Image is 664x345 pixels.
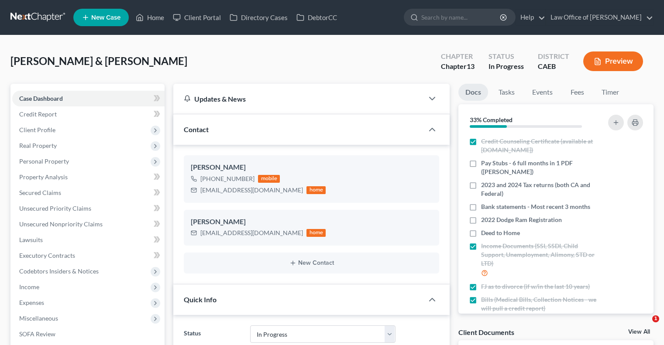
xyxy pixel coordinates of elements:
[481,242,597,268] span: Income Documents (SSI, SSDI, Child Support, Unemployment, Alimony, STD or LTD)
[306,186,326,194] div: home
[481,181,597,198] span: 2023 and 2024 Tax returns (both CA and Federal)
[481,159,597,176] span: Pay Stubs - 6 full months in 1 PDF ([PERSON_NAME])
[91,14,120,21] span: New Case
[19,267,99,275] span: Codebtors Insiders & Notices
[12,216,165,232] a: Unsecured Nonpriority Claims
[19,205,91,212] span: Unsecured Priority Claims
[538,51,569,61] div: District
[583,51,643,71] button: Preview
[481,137,597,154] span: Credit Counseling Certificate (available at [DOMAIN_NAME])
[19,299,44,306] span: Expenses
[191,217,432,227] div: [PERSON_NAME]
[652,315,659,322] span: 1
[481,202,590,211] span: Bank statements - Most recent 3 months
[200,186,303,195] div: [EMAIL_ADDRESS][DOMAIN_NAME]
[12,91,165,106] a: Case Dashboard
[516,10,545,25] a: Help
[441,61,475,72] div: Chapter
[292,10,341,25] a: DebtorCC
[12,185,165,201] a: Secured Claims
[481,282,590,291] span: FJ as to divorce (if w/in the last 10 years)
[19,252,75,259] span: Executory Contracts
[19,142,57,149] span: Real Property
[19,283,39,290] span: Income
[306,229,326,237] div: home
[441,51,475,61] div: Chapter
[481,295,597,313] span: Bills (Medical Bills, Collection Notices - we will pull a credit report)
[595,84,626,101] a: Timer
[169,10,225,25] a: Client Portal
[19,126,55,133] span: Client Profile
[12,326,165,342] a: SOFA Review
[481,229,520,237] span: Deed to Home
[184,94,413,103] div: Updates & News
[19,236,43,243] span: Lawsuits
[19,95,63,102] span: Case Dashboard
[200,229,303,237] div: [EMAIL_ADDRESS][DOMAIN_NAME]
[19,330,55,338] span: SOFA Review
[470,116,513,123] strong: 33% Completed
[12,169,165,185] a: Property Analysis
[546,10,653,25] a: Law Office of [PERSON_NAME]
[489,61,524,72] div: In Progress
[634,315,655,336] iframe: Intercom live chat
[481,215,562,224] span: 2022 Dodge Ram Registration
[19,110,57,118] span: Credit Report
[184,295,217,304] span: Quick Info
[19,189,61,196] span: Secured Claims
[12,201,165,216] a: Unsecured Priority Claims
[19,220,103,228] span: Unsecured Nonpriority Claims
[131,10,169,25] a: Home
[492,84,522,101] a: Tasks
[12,232,165,248] a: Lawsuits
[225,10,292,25] a: Directory Cases
[489,51,524,61] div: Status
[191,162,432,173] div: [PERSON_NAME]
[200,174,255,183] div: [PHONE_NUMBER]
[184,125,209,133] span: Contact
[467,62,475,70] span: 13
[525,84,560,101] a: Events
[538,61,569,72] div: CAEB
[10,55,187,67] span: [PERSON_NAME] & [PERSON_NAME]
[628,329,650,335] a: View All
[19,314,58,322] span: Miscellaneous
[12,248,165,263] a: Executory Contracts
[179,325,245,343] label: Status
[421,9,501,25] input: Search by name...
[19,173,68,181] span: Property Analysis
[191,260,432,266] button: New Contact
[458,328,514,337] div: Client Documents
[258,175,280,183] div: mobile
[19,157,69,165] span: Personal Property
[12,106,165,122] a: Credit Report
[458,84,488,101] a: Docs
[563,84,591,101] a: Fees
